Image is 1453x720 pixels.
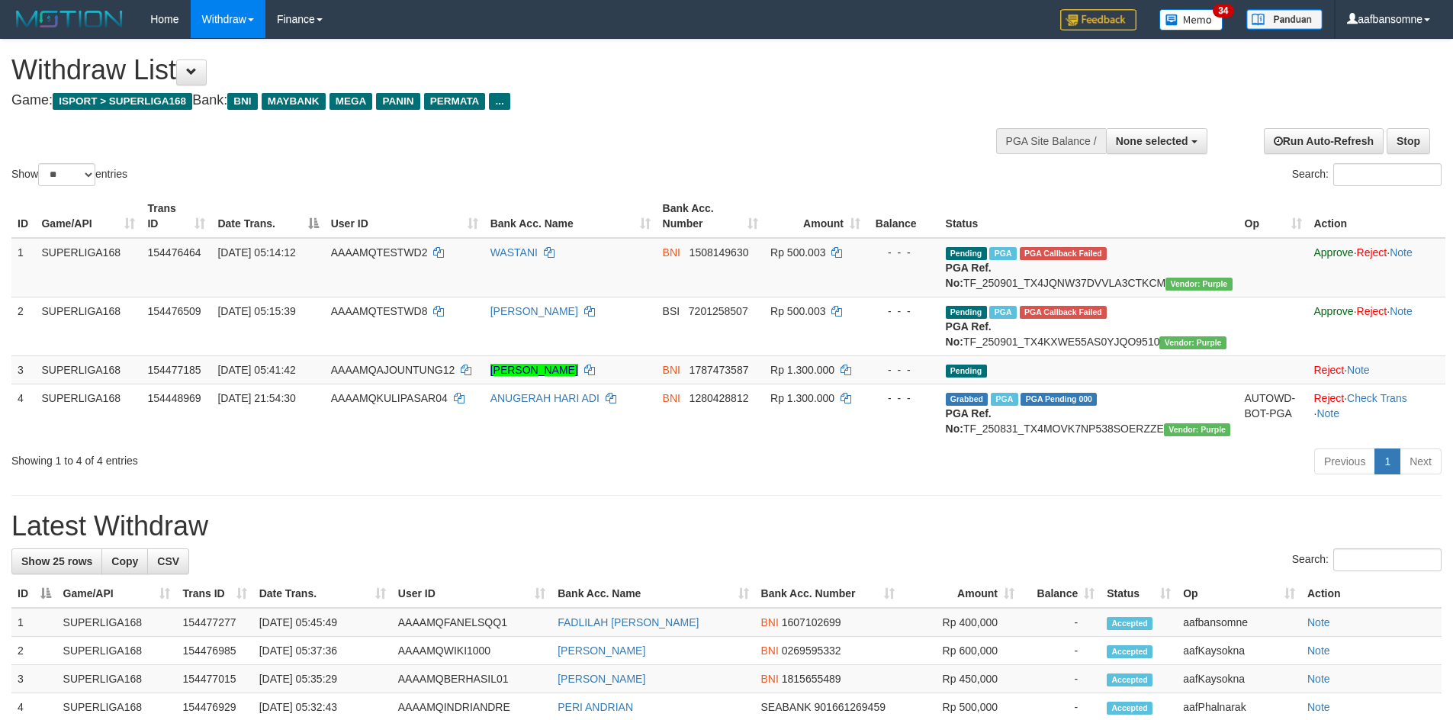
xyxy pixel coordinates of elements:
[940,384,1239,442] td: TF_250831_TX4MOVK7NP538SOERZZE
[1060,9,1136,31] img: Feedback.jpg
[689,305,748,317] span: Copy 7201258507 to clipboard
[946,306,987,319] span: Pending
[866,194,940,238] th: Balance
[111,555,138,567] span: Copy
[1347,364,1370,376] a: Note
[657,194,764,238] th: Bank Acc. Number: activate to sort column ascending
[946,365,987,378] span: Pending
[1387,128,1430,154] a: Stop
[11,580,57,608] th: ID: activate to sort column descending
[1333,163,1442,186] input: Search:
[147,305,201,317] span: 154476509
[253,665,392,693] td: [DATE] 05:35:29
[331,305,428,317] span: AAAAMQTESTWD8
[1307,616,1330,628] a: Note
[490,246,538,259] a: WASTANI
[940,297,1239,355] td: TF_250901_TX4KXWE55AS0YJQO9510
[376,93,420,110] span: PANIN
[1314,448,1375,474] a: Previous
[782,616,841,628] span: Copy 1607102699 to clipboard
[490,305,578,317] a: [PERSON_NAME]
[1314,305,1354,317] a: Approve
[755,580,902,608] th: Bank Acc. Number: activate to sort column ascending
[989,247,1016,260] span: Marked by aafmaleo
[490,364,578,376] a: [PERSON_NAME]
[1308,238,1446,297] td: · ·
[901,665,1021,693] td: Rp 450,000
[38,163,95,186] select: Showentries
[331,246,428,259] span: AAAAMQTESTWD2
[1390,305,1413,317] a: Note
[57,608,177,637] td: SUPERLIGA168
[1021,580,1101,608] th: Balance: activate to sort column ascending
[253,637,392,665] td: [DATE] 05:37:36
[1301,580,1442,608] th: Action
[1308,384,1446,442] td: · ·
[663,392,680,404] span: BNI
[1177,637,1301,665] td: aafKaysokna
[217,364,295,376] span: [DATE] 05:41:42
[11,548,102,574] a: Show 25 rows
[1021,393,1097,406] span: PGA Pending
[1246,9,1323,30] img: panduan.png
[141,194,211,238] th: Trans ID: activate to sort column ascending
[11,93,953,108] h4: Game: Bank:
[946,407,992,435] b: PGA Ref. No:
[35,297,141,355] td: SUPERLIGA168
[424,93,486,110] span: PERMATA
[1307,644,1330,657] a: Note
[770,305,825,317] span: Rp 500.003
[551,580,754,608] th: Bank Acc. Name: activate to sort column ascending
[147,392,201,404] span: 154448969
[11,665,57,693] td: 3
[1177,608,1301,637] td: aafbansomne
[1106,128,1207,154] button: None selected
[11,384,35,442] td: 4
[329,93,373,110] span: MEGA
[873,245,934,260] div: - - -
[558,616,699,628] a: FADLILAH [PERSON_NAME]
[1107,645,1152,658] span: Accepted
[1165,278,1232,291] span: Vendor URL: https://trx4.1velocity.biz
[989,306,1016,319] span: Marked by aafmaleo
[57,580,177,608] th: Game/API: activate to sort column ascending
[1021,665,1101,693] td: -
[1316,407,1339,419] a: Note
[946,247,987,260] span: Pending
[217,246,295,259] span: [DATE] 05:14:12
[1264,128,1384,154] a: Run Auto-Refresh
[1177,580,1301,608] th: Op: activate to sort column ascending
[770,364,834,376] span: Rp 1.300.000
[770,392,834,404] span: Rp 1.300.000
[1177,665,1301,693] td: aafKaysokna
[558,673,645,685] a: [PERSON_NAME]
[1239,384,1308,442] td: AUTOWD-BOT-PGA
[1107,702,1152,715] span: Accepted
[147,548,189,574] a: CSV
[761,673,779,685] span: BNI
[1347,392,1407,404] a: Check Trans
[1308,297,1446,355] td: · ·
[1314,392,1345,404] a: Reject
[782,644,841,657] span: Copy 0269595332 to clipboard
[873,391,934,406] div: - - -
[1308,194,1446,238] th: Action
[663,246,680,259] span: BNI
[873,304,934,319] div: - - -
[815,701,886,713] span: Copy 901661269459 to clipboard
[940,238,1239,297] td: TF_250901_TX4JQNW37DVVLA3CTKCM
[946,262,992,289] b: PGA Ref. No:
[176,637,252,665] td: 154476985
[996,128,1106,154] div: PGA Site Balance /
[1020,306,1107,319] span: PGA Error
[35,355,141,384] td: SUPERLIGA168
[770,246,825,259] span: Rp 500.003
[217,305,295,317] span: [DATE] 05:15:39
[940,194,1239,238] th: Status
[21,555,92,567] span: Show 25 rows
[1292,548,1442,571] label: Search:
[1374,448,1400,474] a: 1
[147,246,201,259] span: 154476464
[147,364,201,376] span: 154477185
[690,364,749,376] span: Copy 1787473587 to clipboard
